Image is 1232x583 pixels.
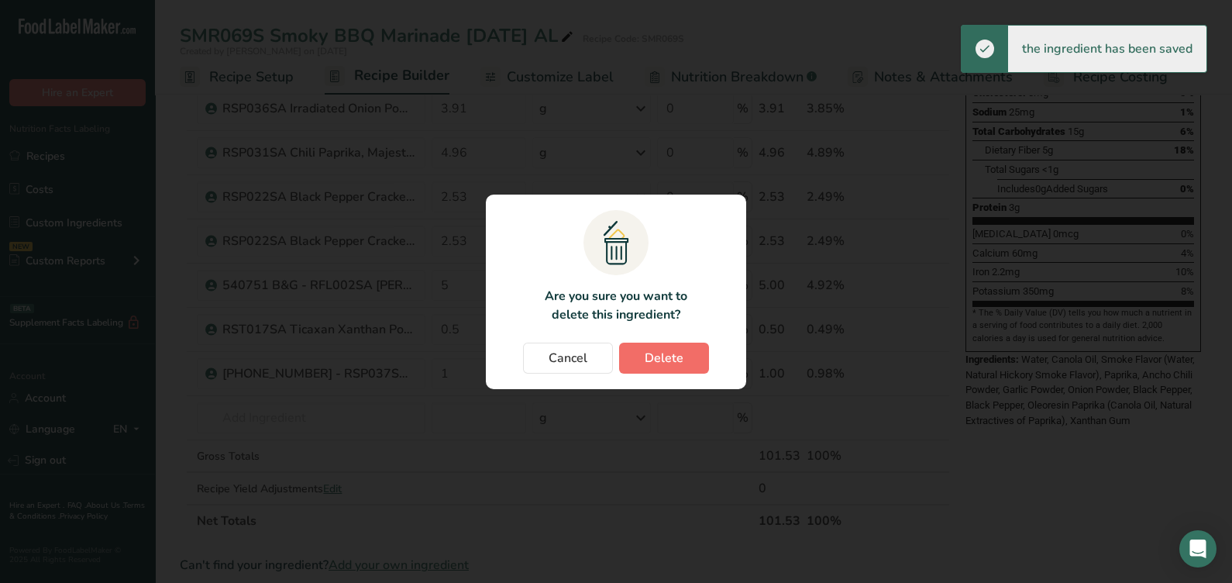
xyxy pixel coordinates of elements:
button: Cancel [523,343,613,374]
span: Delete [645,349,683,367]
p: Are you sure you want to delete this ingredient? [535,287,696,324]
div: the ingredient has been saved [1008,26,1206,72]
button: Delete [619,343,709,374]
span: Cancel [549,349,587,367]
div: Open Intercom Messenger [1179,530,1217,567]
